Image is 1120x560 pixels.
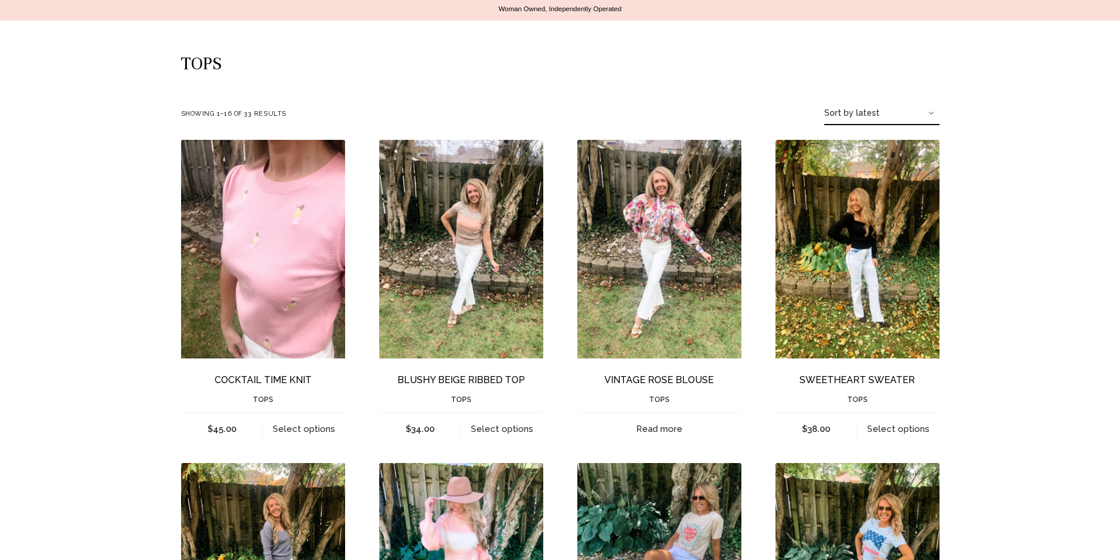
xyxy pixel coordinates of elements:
[649,395,670,404] a: Tops
[181,140,345,358] a: Cocktail Time Knit
[24,5,1096,14] p: Woman Owned, Independently Operated
[406,424,434,434] bdi: 34.00
[208,424,236,434] bdi: 45.00
[181,50,940,78] h1: Tops
[847,395,868,404] a: Tops
[215,374,312,385] a: Cocktail Time Knit
[406,424,411,434] span: $
[604,374,714,385] a: Vintage Rose Blouse
[577,413,741,445] a: Select options for “Vintage Rose Blouse”
[577,140,741,358] a: Vintage Rose Blouse
[181,107,286,120] p: Showing 1–16 of 33 results
[857,413,940,445] a: Select options for “Sweetheart Sweater”
[397,374,525,385] a: Blushy Beige Ribbed Top
[263,413,345,445] a: Select options for “Cocktail Time Knit”
[802,424,830,434] bdi: 38.00
[802,424,807,434] span: $
[775,140,940,358] a: Sweetheart Sweater
[253,395,273,404] a: Tops
[461,413,543,445] a: Select options for “Blushy Beige Ribbed Top”
[208,424,213,434] span: $
[379,140,543,358] a: Blushy Beige Ribbed Top
[824,102,940,125] select: Shop order
[800,374,915,385] a: Sweetheart Sweater
[451,395,472,404] a: Tops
